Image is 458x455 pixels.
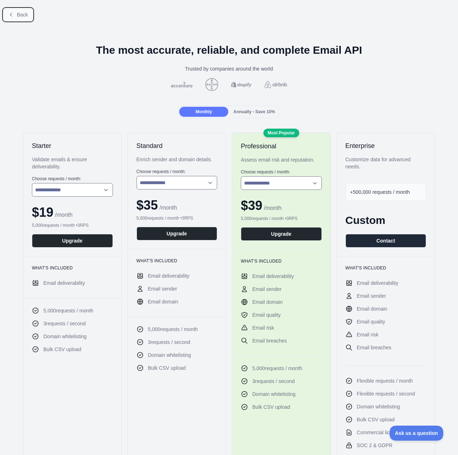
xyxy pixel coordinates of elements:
h3: What's included [345,265,426,271]
span: Email deliverability [43,279,85,287]
span: Email domain [252,298,283,306]
iframe: Toggle Customer Support [390,426,444,441]
span: Email sender [252,286,282,293]
span: Email sender [148,285,177,292]
span: Email deliverability [148,272,190,279]
span: Email deliverability [357,279,399,287]
span: Email deliverability [252,273,294,280]
span: Email domain [148,298,178,305]
h3: What's included [32,265,113,271]
span: Email sender [357,292,386,300]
